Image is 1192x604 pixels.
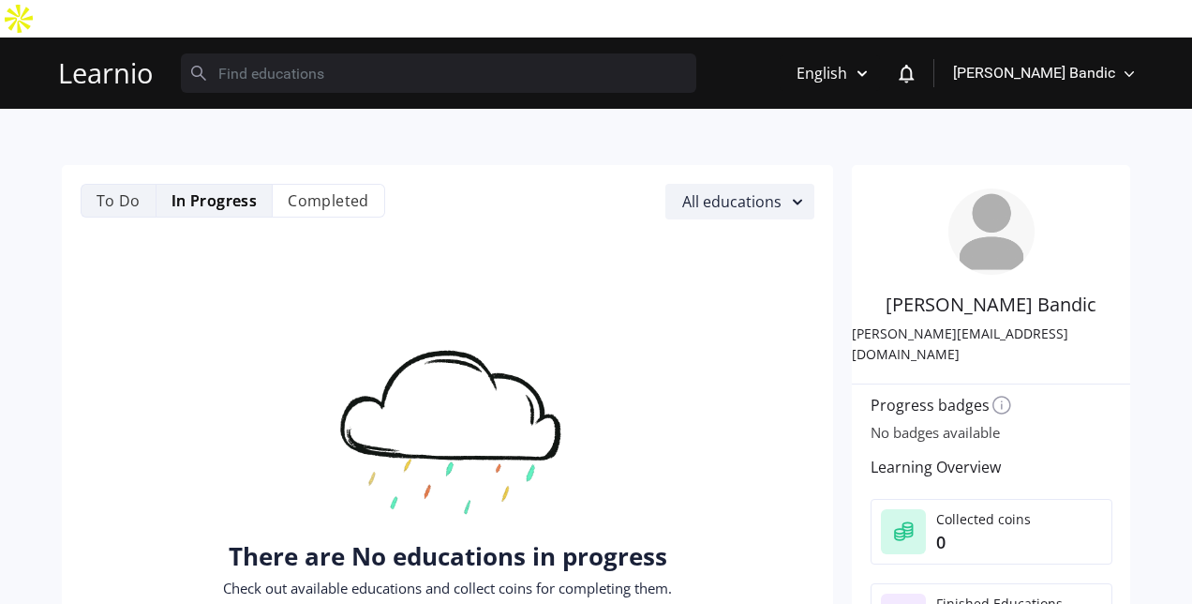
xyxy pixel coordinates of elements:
span: [PERSON_NAME] Bandic [953,62,1115,84]
img: employee-placeholder.png [948,189,1035,275]
img: progress-badges-icon.svg [990,394,1013,417]
div: Progress badges [852,385,991,418]
h4: There are No educations in progress [229,541,667,571]
img: collected-coins.svg [881,509,926,554]
div: [PERSON_NAME][EMAIL_ADDRESS][DOMAIN_NAME] [852,324,1130,385]
span: No badges available [871,423,1000,442]
input: Find educations [181,53,696,93]
img: notification-bell.svg [899,65,915,83]
li: In Progress [156,184,274,218]
div: [PERSON_NAME] Bandic [886,294,1096,316]
div: 0 [936,530,1102,554]
img: arrow-down.svg [1125,71,1134,77]
button: All educations [665,184,814,219]
div: Learning Overview [852,446,1130,480]
li: To Do [81,184,156,218]
button: English [780,55,880,91]
a: Learnio [58,53,153,94]
li: Completed [273,184,385,218]
span: Check out available educations and collect coins for completing them. [223,579,672,597]
img: no-educations.gif [261,326,635,588]
div: Collected coins [936,509,1102,530]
